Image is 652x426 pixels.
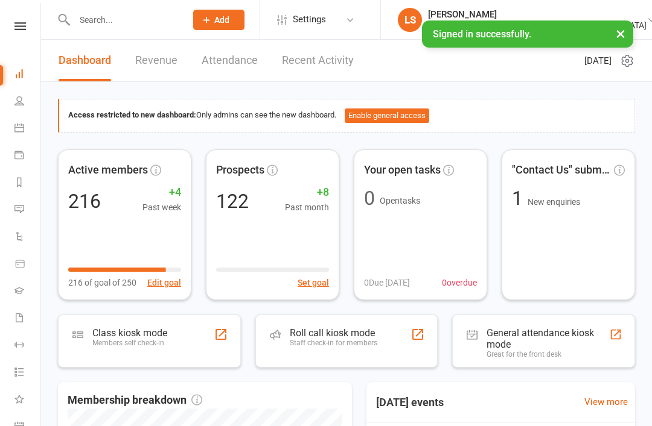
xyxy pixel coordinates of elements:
[380,196,420,205] span: Open tasks
[68,108,625,123] div: Only admins can see the new dashboard.
[487,350,609,359] div: Great for the front desk
[14,387,42,414] a: What's New
[528,197,580,207] span: New enquiries
[364,276,410,289] span: 0 Due [DATE]
[610,20,631,46] button: ×
[298,276,329,289] button: Set goal
[14,170,42,197] a: Reports
[487,327,609,350] div: General attendance kiosk mode
[14,61,42,89] a: Dashboard
[398,8,422,32] div: LS
[366,392,453,413] h3: [DATE] events
[442,276,477,289] span: 0 overdue
[14,116,42,143] a: Calendar
[68,276,136,289] span: 216 of goal of 250
[14,251,42,278] a: Product Sales
[428,20,647,31] div: Traditional Brazilian Jiu Jitsu School [GEOGRAPHIC_DATA]
[59,40,111,81] a: Dashboard
[202,40,258,81] a: Attendance
[68,192,101,211] div: 216
[584,395,628,409] a: View more
[68,392,202,409] span: Membership breakdown
[345,108,429,123] button: Enable general access
[92,339,167,347] div: Members self check-in
[512,161,612,179] span: "Contact Us" submissions
[584,54,612,68] span: [DATE]
[290,339,377,347] div: Staff check-in for members
[364,161,441,179] span: Your open tasks
[282,40,354,81] a: Recent Activity
[293,6,326,33] span: Settings
[214,15,229,25] span: Add
[71,11,177,28] input: Search...
[147,276,181,289] button: Edit goal
[135,40,177,81] a: Revenue
[92,327,167,339] div: Class kiosk mode
[285,201,329,214] span: Past month
[193,10,245,30] button: Add
[142,184,181,201] span: +4
[216,192,249,211] div: 122
[216,161,264,179] span: Prospects
[68,161,148,179] span: Active members
[14,89,42,116] a: People
[428,9,647,20] div: [PERSON_NAME]
[433,28,531,40] span: Signed in successfully.
[290,327,377,339] div: Roll call kiosk mode
[142,201,181,214] span: Past week
[364,189,375,208] div: 0
[512,187,528,210] span: 1
[285,184,329,201] span: +8
[14,143,42,170] a: Payments
[68,110,196,119] strong: Access restricted to new dashboard:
